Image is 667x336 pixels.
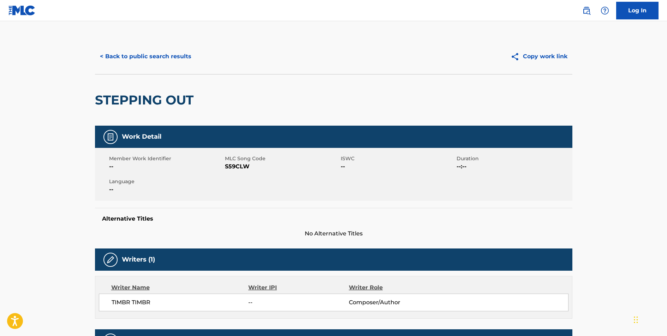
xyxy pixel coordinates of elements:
[511,52,523,61] img: Copy work link
[457,162,571,171] span: --:--
[8,5,36,16] img: MLC Logo
[248,298,349,307] span: --
[598,4,612,18] div: Help
[634,309,638,330] div: Drag
[225,155,339,162] span: MLC Song Code
[632,302,667,336] iframe: Chat Widget
[109,155,223,162] span: Member Work Identifier
[582,6,591,15] img: search
[616,2,659,19] a: Log In
[349,283,440,292] div: Writer Role
[601,6,609,15] img: help
[106,133,115,141] img: Work Detail
[95,92,197,108] h2: STEPPING OUT
[95,229,572,238] span: No Alternative Titles
[111,283,249,292] div: Writer Name
[341,162,455,171] span: --
[112,298,249,307] span: TIMBR TIMBR
[248,283,349,292] div: Writer IPI
[109,178,223,185] span: Language
[122,133,161,141] h5: Work Detail
[109,185,223,194] span: --
[457,155,571,162] span: Duration
[102,215,565,222] h5: Alternative Titles
[106,256,115,264] img: Writers
[109,162,223,171] span: --
[225,162,339,171] span: S59CLW
[506,48,572,65] button: Copy work link
[95,48,196,65] button: < Back to public search results
[579,4,594,18] a: Public Search
[349,298,440,307] span: Composer/Author
[122,256,155,264] h5: Writers (1)
[341,155,455,162] span: ISWC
